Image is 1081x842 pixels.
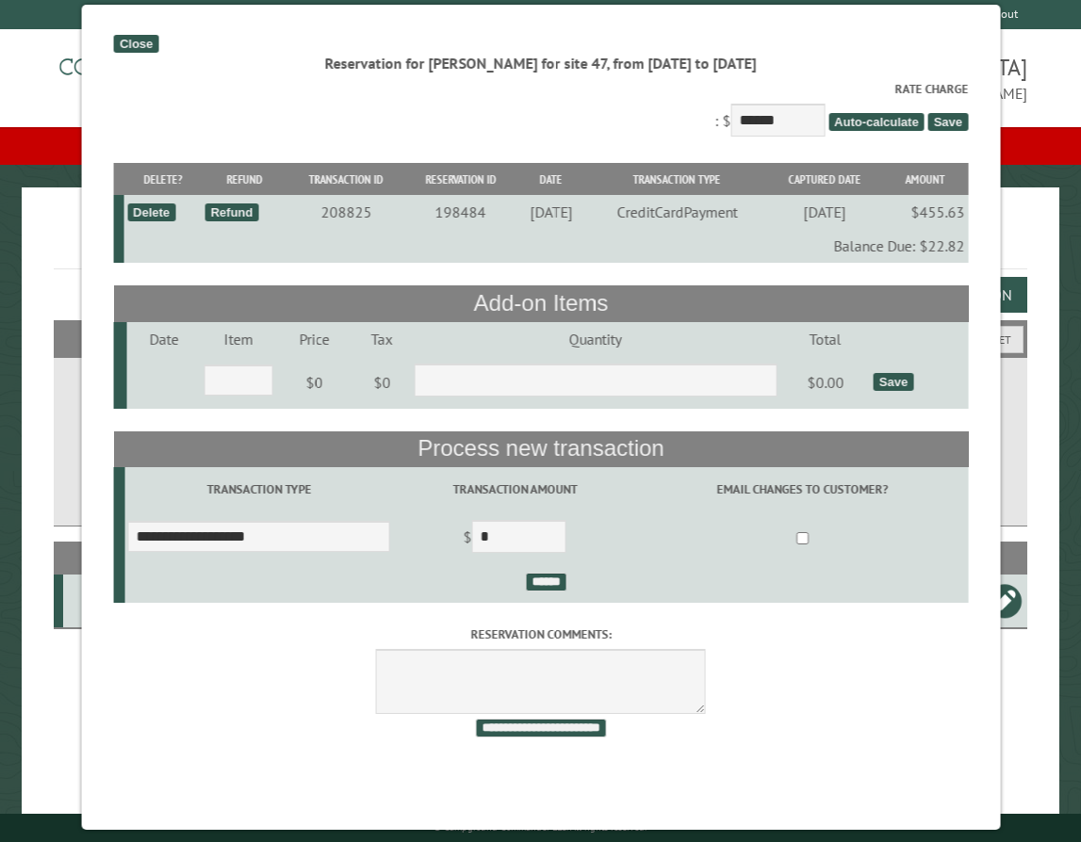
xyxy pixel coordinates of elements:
div: Save [873,373,912,391]
td: [DATE] [516,195,585,229]
label: Rate Charge [113,80,967,98]
td: 208825 [287,195,403,229]
td: Item [201,322,275,356]
td: $0.00 [779,356,870,409]
th: Date [516,163,585,196]
div: 47 [71,591,118,610]
h2: Filters [54,320,1026,356]
label: Reservation comments: [113,625,967,643]
td: $ [393,512,636,565]
td: [DATE] [767,195,882,229]
td: Total [779,322,870,356]
div: Close [113,35,157,53]
span: Save [927,113,967,131]
th: Transaction ID [287,163,403,196]
div: Reservation for [PERSON_NAME] for site 47, from [DATE] to [DATE] [113,53,967,73]
td: $455.63 [882,195,968,229]
td: Tax [352,322,411,356]
td: CreditCardPayment [585,195,767,229]
h1: Reservations [54,218,1026,269]
td: Price [275,322,352,356]
td: Quantity [411,322,779,356]
div: Refund [205,203,258,221]
label: Email changes to customer? [639,480,964,498]
th: Add-on Items [113,285,967,321]
th: Captured Date [767,163,882,196]
th: Reservation ID [404,163,516,196]
span: Auto-calculate [828,113,925,131]
th: Transaction Type [585,163,767,196]
td: 198484 [404,195,516,229]
th: Refund [202,163,287,196]
td: $0 [275,356,352,409]
th: Delete? [123,163,201,196]
th: Amount [882,163,968,196]
th: Process new transaction [113,431,967,467]
td: Balance Due: $22.82 [123,229,967,263]
label: Transaction Amount [396,480,633,498]
th: Site [63,542,121,575]
label: Transaction Type [128,480,390,498]
td: Date [126,322,201,356]
small: © Campground Commander LLC. All rights reserved. [434,821,647,834]
td: $0 [352,356,411,409]
div: Delete [127,203,175,221]
div: : $ [113,80,967,141]
img: Campground Commander [54,37,289,110]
